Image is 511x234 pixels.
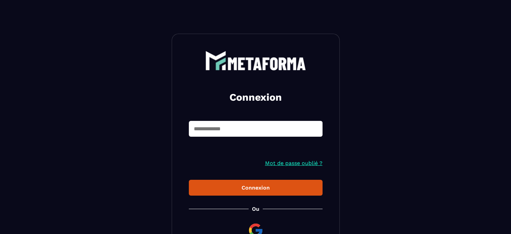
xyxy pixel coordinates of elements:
[189,51,323,70] a: logo
[194,185,317,191] div: Connexion
[252,206,259,212] p: Ou
[197,91,314,104] h2: Connexion
[265,160,323,166] a: Mot de passe oublié ?
[205,51,306,70] img: logo
[189,180,323,196] button: Connexion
